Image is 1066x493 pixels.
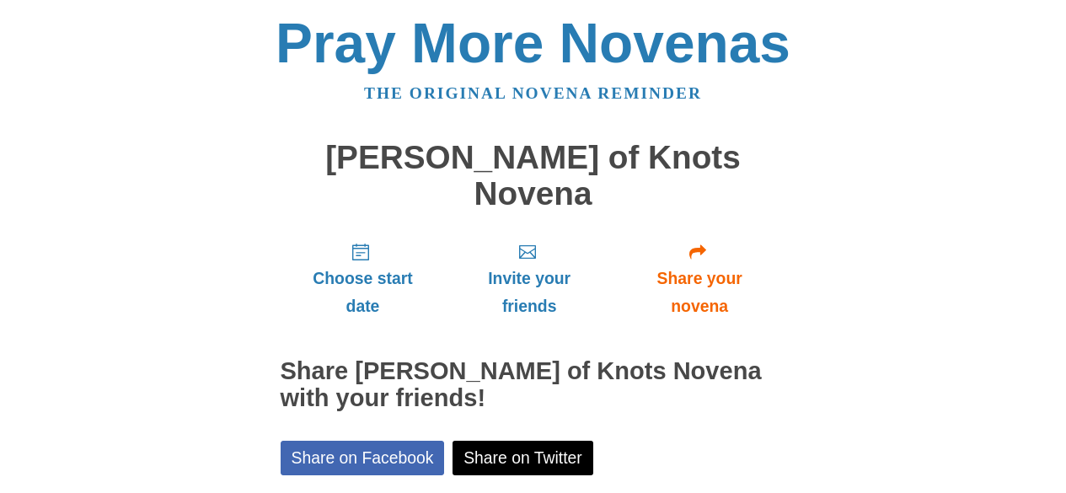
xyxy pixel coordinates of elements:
[364,84,702,102] a: The original novena reminder
[462,265,596,320] span: Invite your friends
[276,12,790,74] a: Pray More Novenas
[297,265,429,320] span: Choose start date
[281,140,786,212] h1: [PERSON_NAME] of Knots Novena
[281,228,446,329] a: Choose start date
[630,265,769,320] span: Share your novena
[613,228,786,329] a: Share your novena
[445,228,613,329] a: Invite your friends
[453,441,593,475] a: Share on Twitter
[281,358,786,412] h2: Share [PERSON_NAME] of Knots Novena with your friends!
[281,441,445,475] a: Share on Facebook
